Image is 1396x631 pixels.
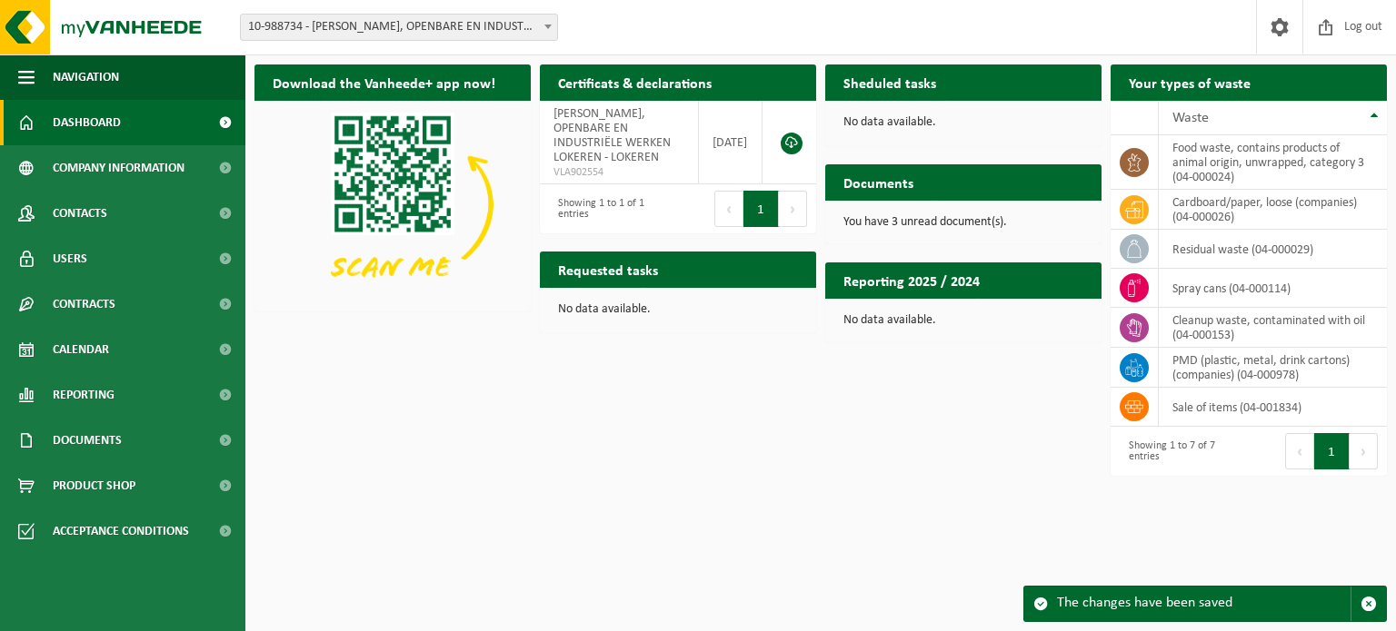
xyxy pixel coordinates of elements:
button: Previous [1285,433,1314,469]
td: food waste, contains products of animal origin, unwrapped, category 3 (04-000024) [1159,135,1387,190]
span: Company information [53,145,184,191]
div: Showing 1 to 1 of 1 entries [549,189,669,229]
td: residual waste (04-000029) [1159,230,1387,269]
td: spray cans (04-000114) [1159,269,1387,308]
h2: Certificats & declarations [540,64,730,100]
span: Product Shop [53,463,135,508]
button: Next [779,191,807,227]
td: PMD (plastic, metal, drink cartons) (companies) (04-000978) [1159,348,1387,388]
span: [PERSON_NAME], OPENBARE EN INDUSTRIËLE WERKEN LOKEREN - LOKEREN [553,107,671,164]
h2: Your types of waste [1111,64,1269,100]
p: No data available. [843,314,1083,327]
span: 10-988734 - VICTOR PEETERS, OPENBARE EN INDUSTRIËLE WERKEN LOKEREN - LOKEREN [240,14,558,41]
img: Download de VHEPlus App [254,101,531,308]
span: Contracts [53,281,115,327]
h2: Reporting 2025 / 2024 [825,262,998,298]
h2: Requested tasks [540,251,676,287]
p: You have 3 unread document(s). [843,216,1083,229]
span: Dashboard [53,100,121,145]
span: Waste [1172,111,1209,125]
h2: Sheduled tasks [825,64,954,100]
span: 10-988734 - VICTOR PEETERS, OPENBARE EN INDUSTRIËLE WERKEN LOKEREN - LOKEREN [241,15,557,40]
button: Previous [714,191,743,227]
span: Contacts [53,191,107,236]
td: sale of items (04-001834) [1159,388,1387,427]
h2: Download the Vanheede+ app now! [254,64,514,100]
div: Showing 1 to 7 of 7 entries [1120,431,1240,471]
p: No data available. [843,116,1083,129]
td: cardboard/paper, loose (companies) (04-000026) [1159,190,1387,230]
button: Next [1350,433,1378,469]
span: Acceptance conditions [53,508,189,554]
div: The changes have been saved [1057,587,1351,621]
span: Calendar [53,327,109,372]
h2: Documents [825,164,932,200]
span: Users [53,236,87,281]
button: 1 [743,191,779,227]
span: VLA902554 [553,165,684,180]
a: View reporting [978,298,1100,334]
span: Navigation [53,54,119,100]
td: [DATE] [699,101,763,184]
span: Documents [53,418,122,463]
button: 1 [1314,433,1350,469]
span: Reporting [53,372,115,418]
p: No data available. [558,303,798,316]
td: cleanup waste, contaminated with oil (04-000153) [1159,308,1387,348]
